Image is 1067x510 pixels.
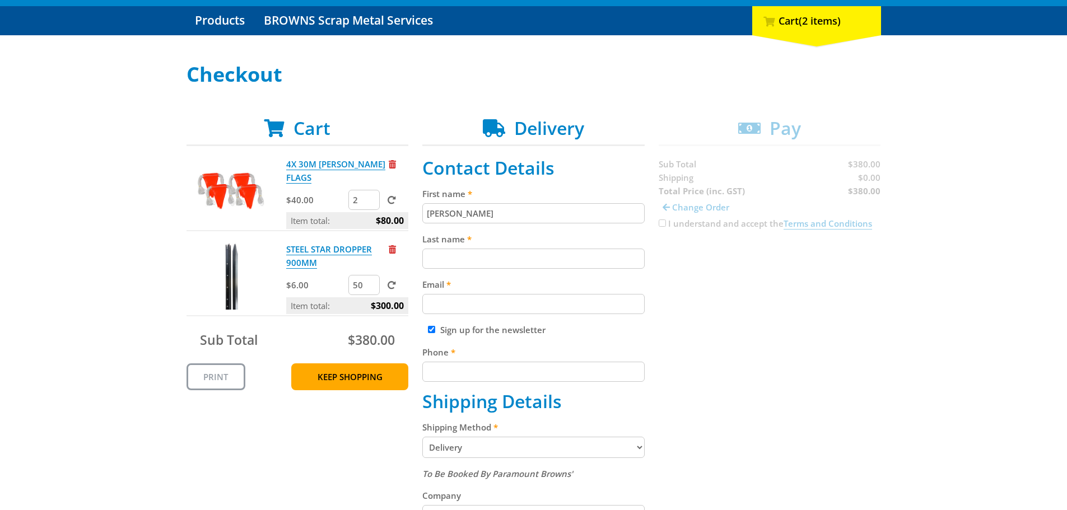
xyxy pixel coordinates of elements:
[255,6,441,35] a: Go to the BROWNS Scrap Metal Services page
[348,331,395,349] span: $380.00
[187,363,245,390] a: Print
[514,116,584,140] span: Delivery
[422,278,645,291] label: Email
[752,6,881,35] div: Cart
[371,297,404,314] span: $300.00
[422,345,645,359] label: Phone
[286,297,408,314] p: Item total:
[422,249,645,269] input: Please enter your last name.
[286,212,408,229] p: Item total:
[187,6,253,35] a: Go to the Products page
[422,294,645,314] input: Please enter your email address.
[440,324,546,335] label: Sign up for the newsletter
[422,420,645,434] label: Shipping Method
[197,157,264,224] img: 4X 30M BUNTING FLAGS
[293,116,330,140] span: Cart
[200,331,258,349] span: Sub Total
[422,203,645,223] input: Please enter your first name.
[376,212,404,229] span: $80.00
[286,244,372,269] a: STEEL STAR DROPPER 900MM
[422,468,573,479] em: To Be Booked By Paramount Browns'
[286,158,385,184] a: 4X 30M [PERSON_NAME] FLAGS
[422,391,645,412] h2: Shipping Details
[389,244,396,255] a: Remove from cart
[422,362,645,382] input: Please enter your telephone number.
[799,14,841,27] span: (2 items)
[286,193,346,207] p: $40.00
[422,232,645,246] label: Last name
[286,278,346,292] p: $6.00
[422,157,645,179] h2: Contact Details
[422,187,645,200] label: First name
[422,437,645,458] select: Please select a shipping method.
[389,158,396,170] a: Remove from cart
[291,363,408,390] a: Keep Shopping
[422,489,645,502] label: Company
[197,242,264,310] img: STEEL STAR DROPPER 900MM
[187,63,881,86] h1: Checkout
